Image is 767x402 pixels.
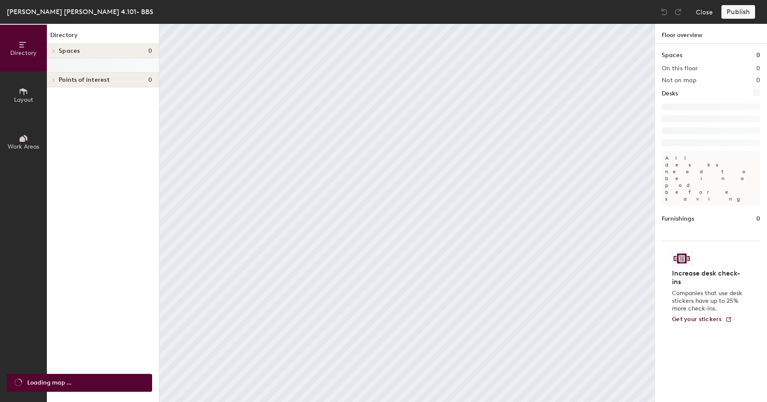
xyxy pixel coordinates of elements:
[148,77,152,83] span: 0
[756,65,760,72] h2: 0
[59,77,110,83] span: Points of interest
[148,48,152,55] span: 0
[8,143,39,150] span: Work Areas
[10,49,37,57] span: Directory
[672,251,692,266] img: Sticker logo
[655,24,767,44] h1: Floor overview
[660,8,669,16] img: Undo
[756,77,760,84] h2: 0
[47,31,159,44] h1: Directory
[27,378,72,388] span: Loading map ...
[662,65,698,72] h2: On this floor
[662,151,760,206] p: All desks need to be in a pod before saving
[662,214,694,224] h1: Furnishings
[672,316,722,323] span: Get your stickers
[756,214,760,224] h1: 0
[672,269,745,286] h4: Increase desk check-ins
[756,51,760,60] h1: 0
[662,77,696,84] h2: Not on map
[662,51,682,60] h1: Spaces
[662,89,678,98] h1: Desks
[14,96,33,103] span: Layout
[674,8,682,16] img: Redo
[59,48,80,55] span: Spaces
[696,5,713,19] button: Close
[672,316,732,323] a: Get your stickers
[7,6,153,17] div: [PERSON_NAME] [PERSON_NAME] 4.101- BBS
[159,24,655,402] canvas: Map
[672,290,745,313] p: Companies that use desk stickers have up to 25% more check-ins.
